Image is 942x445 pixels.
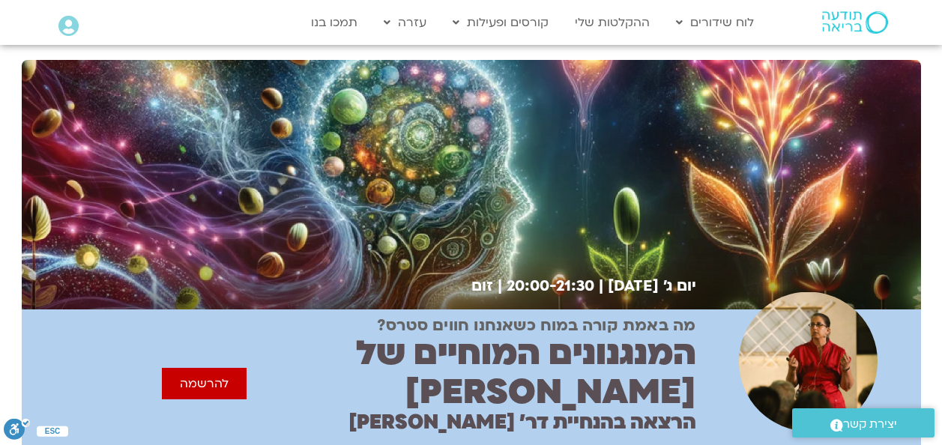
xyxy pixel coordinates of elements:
span: יצירת קשר [843,414,897,435]
span: להרשמה [180,377,229,390]
a: ההקלטות שלי [567,8,657,37]
h2: הרצאה בהנחיית דר׳ [PERSON_NAME] [348,411,696,434]
img: תודעה בריאה [822,11,888,34]
h2: מה באמת קורה במוח כשאנחנו חווים סטרס? [377,317,695,335]
a: יצירת קשר [792,408,935,438]
a: לוח שידורים [668,8,761,37]
a: קורסים ופעילות [445,8,556,37]
a: עזרה [376,8,434,37]
a: להרשמה [162,368,247,399]
a: תמכו בנו [304,8,365,37]
h2: יום ג׳ [DATE] | 20:00-21:30 | זום [460,277,696,294]
h2: המנגנונים המוחיים של [PERSON_NAME] [247,334,696,412]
